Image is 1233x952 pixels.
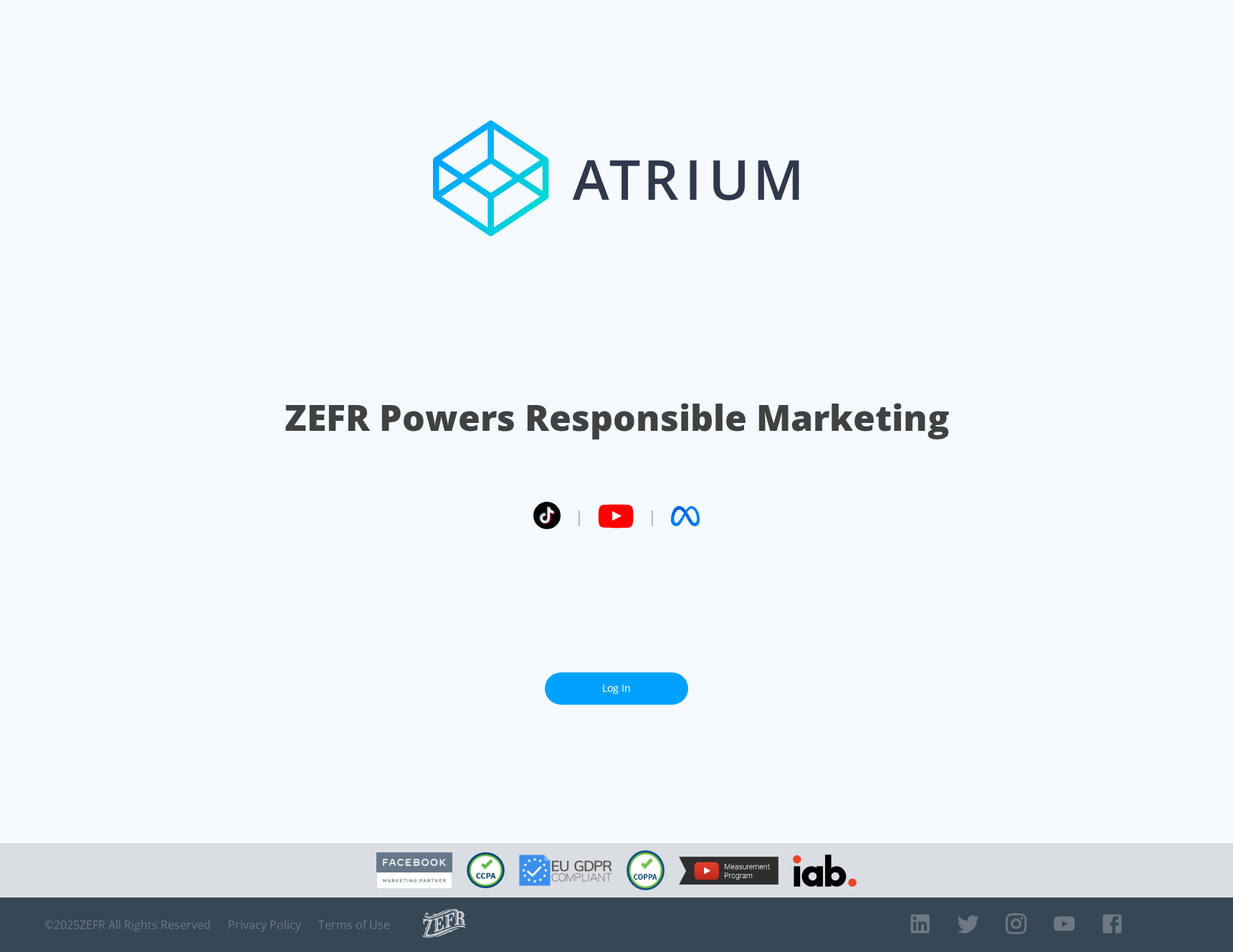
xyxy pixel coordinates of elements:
img: IAB [793,855,857,887]
img: GDPR Compliant [519,855,612,886]
a: Log In [545,672,688,705]
a: Terms of Use [318,918,390,932]
img: CCPA Compliant [467,852,505,888]
span: | [648,505,657,527]
span: | [575,505,584,527]
img: COPPA Compliant [627,850,665,890]
a: Privacy Policy [228,918,301,932]
span: © 2025 ZEFR All Rights Reserved [44,918,211,932]
img: YouTube Measurement Program [679,857,779,885]
img: Facebook Marketing Partner [376,852,452,889]
h1: ZEFR Powers Responsible Marketing [285,393,949,442]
